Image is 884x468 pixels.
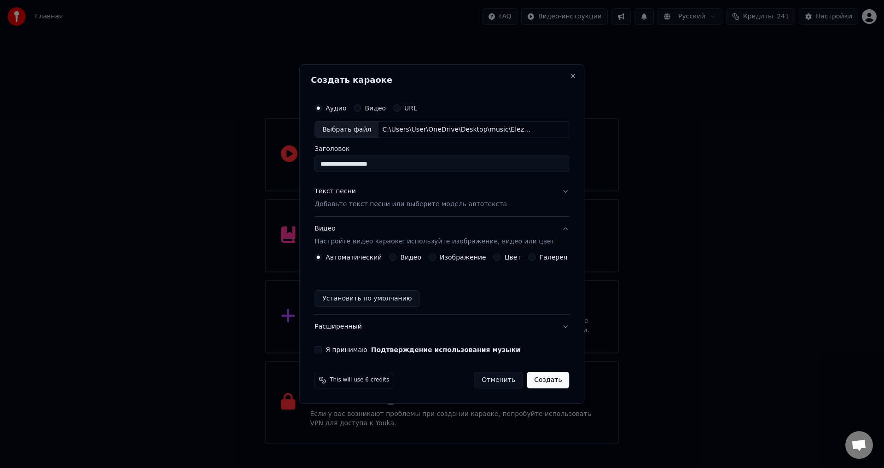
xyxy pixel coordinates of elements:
label: Аудио [326,105,346,111]
span: This will use 6 credits [330,376,389,384]
button: Текст песниДобавьте текст песни или выберите модель автотекста [314,180,569,217]
label: Галерея [540,254,568,260]
p: Настройте видео караоке: используйте изображение, видео или цвет [314,237,554,246]
button: Расширенный [314,315,569,339]
label: URL [404,105,417,111]
label: Видео [365,105,386,111]
div: C:\Users\User\OneDrive\Desktop\music\Elezoria - Temporary.mp3 [378,125,535,134]
button: Отменить [474,372,523,388]
p: Добавьте текст песни или выберите модель автотекста [314,200,507,209]
div: Выбрать файл [315,121,378,138]
h2: Создать караоке [311,76,573,84]
label: Изображение [440,254,486,260]
div: Текст песни [314,187,356,196]
label: Автоматический [326,254,382,260]
label: Видео [400,254,421,260]
div: ВидеоНастройте видео караоке: используйте изображение, видео или цвет [314,254,569,314]
button: ВидеоНастройте видео караоке: используйте изображение, видео или цвет [314,217,569,254]
label: Цвет [505,254,521,260]
label: Заголовок [314,146,569,152]
button: Я принимаю [371,347,520,353]
label: Я принимаю [326,347,520,353]
button: Создать [527,372,569,388]
div: Видео [314,225,554,247]
button: Установить по умолчанию [314,290,419,307]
